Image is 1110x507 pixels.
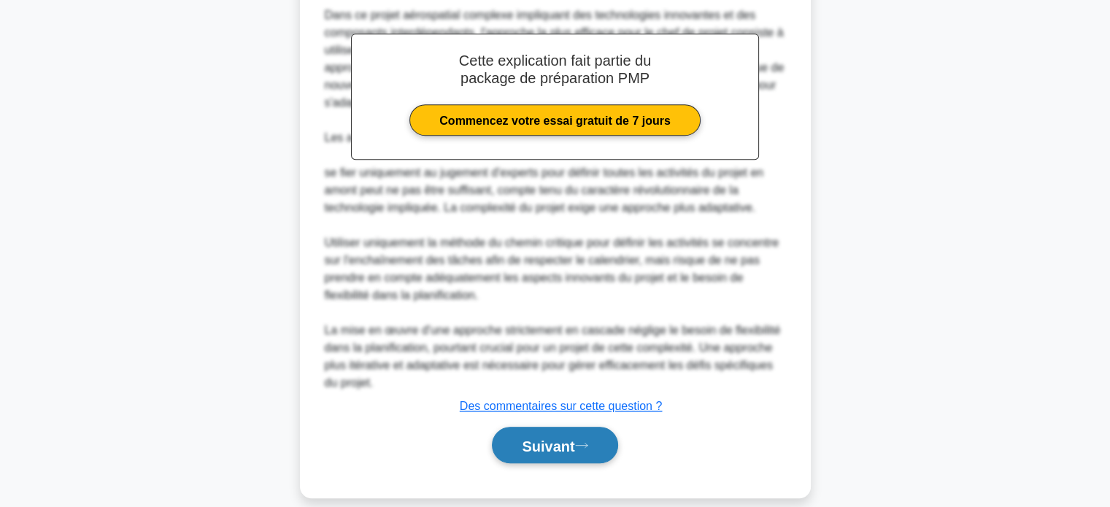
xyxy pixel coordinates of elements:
[522,438,574,454] font: Suivant
[325,131,698,144] font: Les autres approches mentionnées sont moins adaptées à ce scénario :
[325,166,764,214] font: se fier uniquement au jugement d'experts pour définir toutes les activités du projet en amont peu...
[492,427,617,464] button: Suivant
[325,324,781,389] font: La mise en œuvre d'une approche strictement en cascade néglige le besoin de flexibilité dans la p...
[325,9,785,109] font: Dans ce projet aérospatial complexe impliquant des technologies innovantes et des composants inte...
[409,104,701,136] a: Commencez votre essai gratuit de 7 jours
[325,236,779,301] font: Utiliser uniquement la méthode du chemin critique pour définir les activités se concentre sur l'e...
[460,400,662,412] a: Des commentaires sur cette question ?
